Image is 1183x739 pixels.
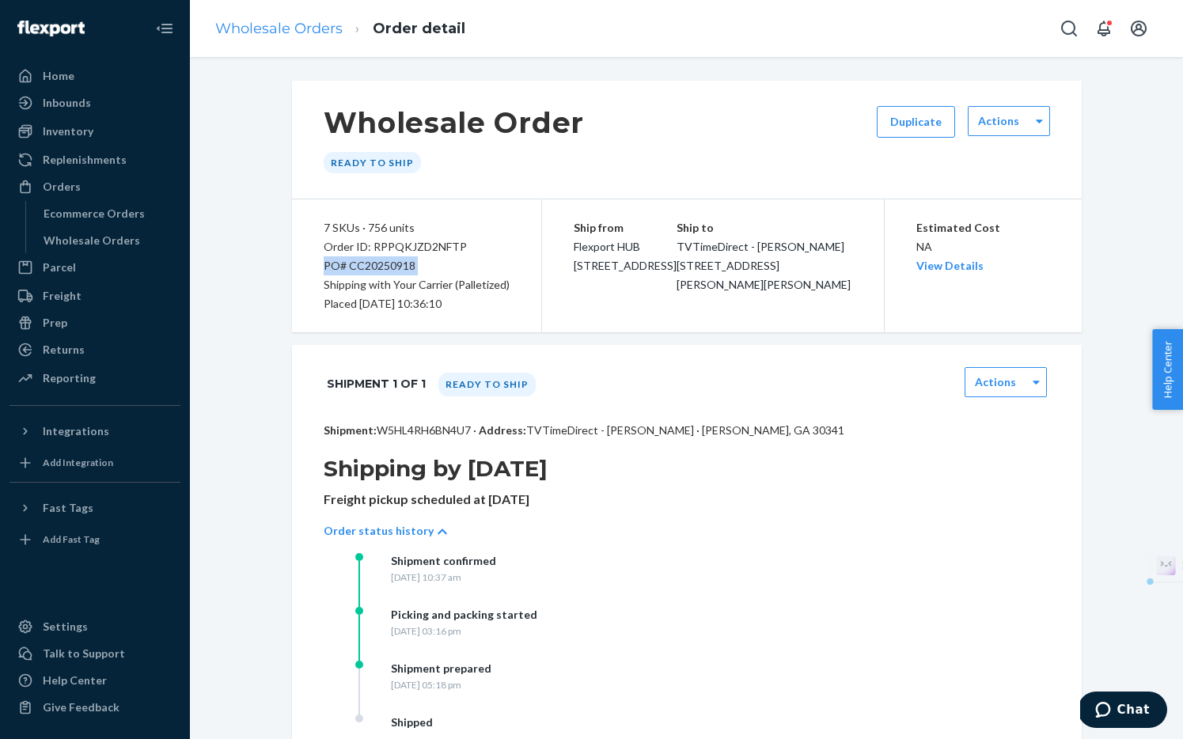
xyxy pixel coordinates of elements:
a: Prep [9,310,180,335]
a: Reporting [9,366,180,391]
a: Parcel [9,255,180,280]
button: Fast Tags [9,495,180,521]
span: Address: [479,423,526,437]
div: Freight [43,288,82,304]
a: Inventory [9,119,180,144]
div: NA [916,218,1050,275]
a: Order detail [373,20,465,37]
label: Actions [978,113,1019,129]
p: W5HL4RH6BN4U7 · TVTimeDirect - [PERSON_NAME] · [PERSON_NAME], GA 30341 [324,423,1050,438]
iframe: Opens a widget where you can chat to one of our agents [1080,692,1167,731]
div: Settings [43,619,88,635]
div: Ready to ship [438,373,536,396]
span: TVTimeDirect - [PERSON_NAME] [STREET_ADDRESS][PERSON_NAME][PERSON_NAME] [677,240,851,291]
span: Shipment: [324,423,377,437]
div: Home [43,68,74,84]
button: Open account menu [1123,13,1155,44]
label: Actions [975,374,1016,390]
div: Placed [DATE] 10:36:10 [324,294,510,313]
button: Help Center [1152,329,1183,410]
img: Flexport logo [17,21,85,36]
h1: Shipment 1 of 1 [327,367,426,400]
div: [DATE] 10:37 am [391,570,496,584]
div: Help Center [43,673,107,688]
div: Parcel [43,260,76,275]
button: Integrations [9,419,180,444]
div: Give Feedback [43,699,119,715]
div: Add Integration [43,456,113,469]
a: View Details [916,259,984,272]
div: Order ID: RPPQKJZD2NFTP [324,237,510,256]
a: Freight [9,283,180,309]
div: [DATE] 05:18 pm [391,678,491,692]
a: Settings [9,614,180,639]
div: PO# CC20250918 [324,256,510,275]
div: Ready to ship [324,152,421,173]
div: Shipment confirmed [391,553,496,569]
div: Picking and packing started [391,607,537,623]
a: Add Integration [9,450,180,476]
div: Returns [43,342,85,358]
p: Shipping with Your Carrier (Palletized) [324,275,510,294]
a: Home [9,63,180,89]
div: Inbounds [43,95,91,111]
p: Order status history [324,523,434,539]
button: Give Feedback [9,695,180,720]
div: Ecommerce Orders [44,206,145,222]
p: Ship to [677,218,853,237]
a: Inbounds [9,90,180,116]
ol: breadcrumbs [203,6,478,52]
div: Inventory [43,123,93,139]
a: Wholesale Orders [36,228,181,253]
div: Replenishments [43,152,127,168]
div: 7 SKUs · 756 units [324,218,510,237]
button: Open notifications [1088,13,1120,44]
h1: Shipping by [DATE] [324,454,1050,483]
p: Ship from [574,218,677,237]
a: Replenishments [9,147,180,172]
div: Orders [43,179,81,195]
span: Flexport HUB [STREET_ADDRESS] [574,240,677,272]
button: Duplicate [877,106,955,138]
a: Help Center [9,668,180,693]
button: Talk to Support [9,641,180,666]
div: Talk to Support [43,646,125,661]
div: Integrations [43,423,109,439]
button: Close Navigation [149,13,180,44]
div: Fast Tags [43,500,93,516]
a: Add Fast Tag [9,527,180,552]
div: [DATE] 03:16 pm [391,624,537,638]
p: Estimated Cost [916,218,1050,237]
div: Reporting [43,370,96,386]
h1: Wholesale Order [324,106,585,139]
div: Shipped [391,714,433,730]
a: Orders [9,174,180,199]
a: Wholesale Orders [215,20,343,37]
div: Wholesale Orders [44,233,140,248]
div: Prep [43,315,67,331]
button: Open Search Box [1053,13,1085,44]
a: Ecommerce Orders [36,201,181,226]
div: Add Fast Tag [43,532,100,546]
p: Freight pickup scheduled at [DATE] [324,491,1050,509]
div: Shipment prepared [391,661,491,676]
a: Returns [9,337,180,362]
